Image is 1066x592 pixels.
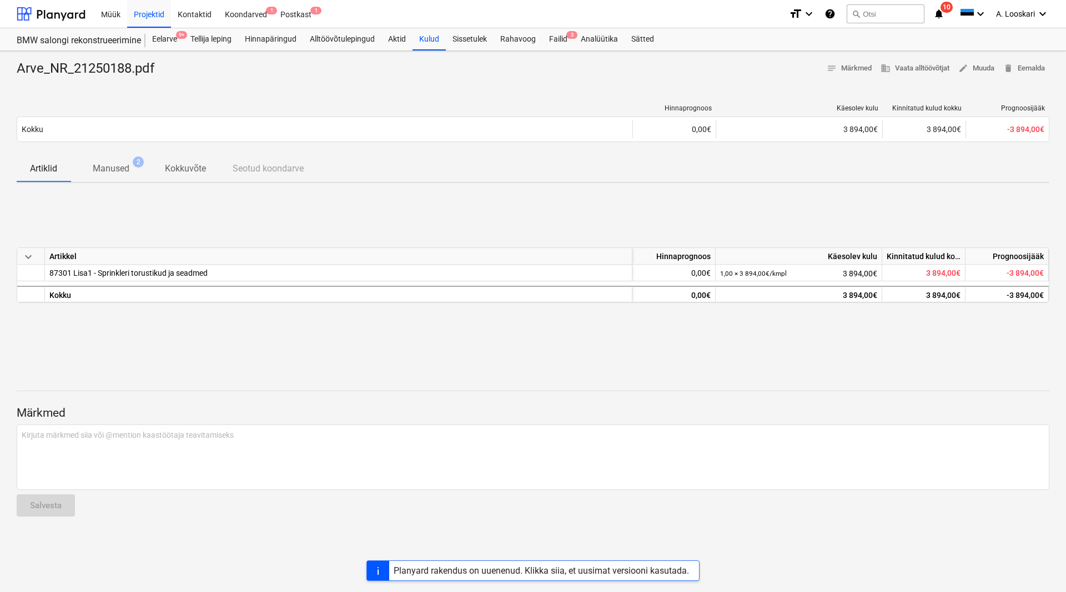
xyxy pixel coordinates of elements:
span: 3 [566,31,577,39]
span: 1 [266,7,277,14]
p: Kokkuvõte [165,162,206,175]
span: keyboard_arrow_down [22,250,35,264]
div: Arve_NR_21250188.pdf [17,60,163,78]
span: delete [1003,63,1013,73]
a: Tellija leping [184,28,238,50]
div: -3 894,00€ [966,286,1049,302]
span: 87301 Lisa1 - Sprinkleri torustikud ja seadmed [49,269,208,277]
p: Artiklid [30,162,57,175]
div: Kinnitatud kulud kokku [882,248,966,265]
span: Vaata alltöövõtjat [881,62,949,75]
p: Manused [93,162,129,175]
a: Aktid [381,28,413,50]
div: Prognoosijääk [971,104,1045,112]
div: Failid [542,28,574,50]
a: Kulud [413,28,446,50]
div: 3 894,00€ [882,120,966,138]
span: -3 894,00€ [1007,125,1044,134]
div: 0,00€ [632,286,716,302]
span: 3 894,00€ [926,269,961,277]
div: Hinnaprognoos [637,104,712,112]
small: 1,00 × 3 894,00€ / kmpl [720,270,787,277]
button: Vaata alltöövõtjat [876,60,954,77]
span: notes [827,63,837,73]
div: Planyard rakendus on uuenenud. Klikka siia, et uusimat versiooni kasutada. [394,565,689,576]
div: 3 894,00€ [720,287,877,303]
a: Alltöövõtulepingud [303,28,381,50]
div: 3 894,00€ [720,265,877,282]
a: Rahavoog [494,28,542,50]
span: Märkmed [827,62,872,75]
span: Eemalda [1003,62,1045,75]
p: Kokku [22,124,43,135]
a: Sissetulek [446,28,494,50]
p: Märkmed [17,406,1049,421]
div: Eelarve [145,28,184,50]
span: 9+ [176,31,187,39]
button: Märkmed [822,60,876,77]
span: business [881,63,891,73]
span: 1 [310,7,321,14]
div: 0,00€ [632,120,716,138]
button: Eemalda [999,60,1049,77]
span: edit [958,63,968,73]
iframe: Chat Widget [1010,539,1066,592]
div: 0,00€ [632,265,716,281]
span: Muuda [958,62,994,75]
span: 2 [133,156,144,168]
div: Kinnitatud kulud kokku [887,104,962,112]
div: 3 894,00€ [882,286,966,302]
span: -3 894,00€ [1007,269,1044,277]
a: Eelarve9+ [145,28,184,50]
a: Hinnapäringud [238,28,303,50]
div: BMW salongi rekonstrueerimine [17,35,132,47]
div: Käesolev kulu [716,248,882,265]
a: Analüütika [574,28,625,50]
a: Failid3 [542,28,574,50]
div: Prognoosijääk [966,248,1049,265]
div: Hinnaprognoos [632,248,716,265]
a: Sätted [625,28,661,50]
button: Muuda [954,60,999,77]
div: 3 894,00€ [721,125,878,134]
div: Artikkel [45,248,632,265]
div: Kokku [45,286,632,302]
div: Käesolev kulu [721,104,878,112]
